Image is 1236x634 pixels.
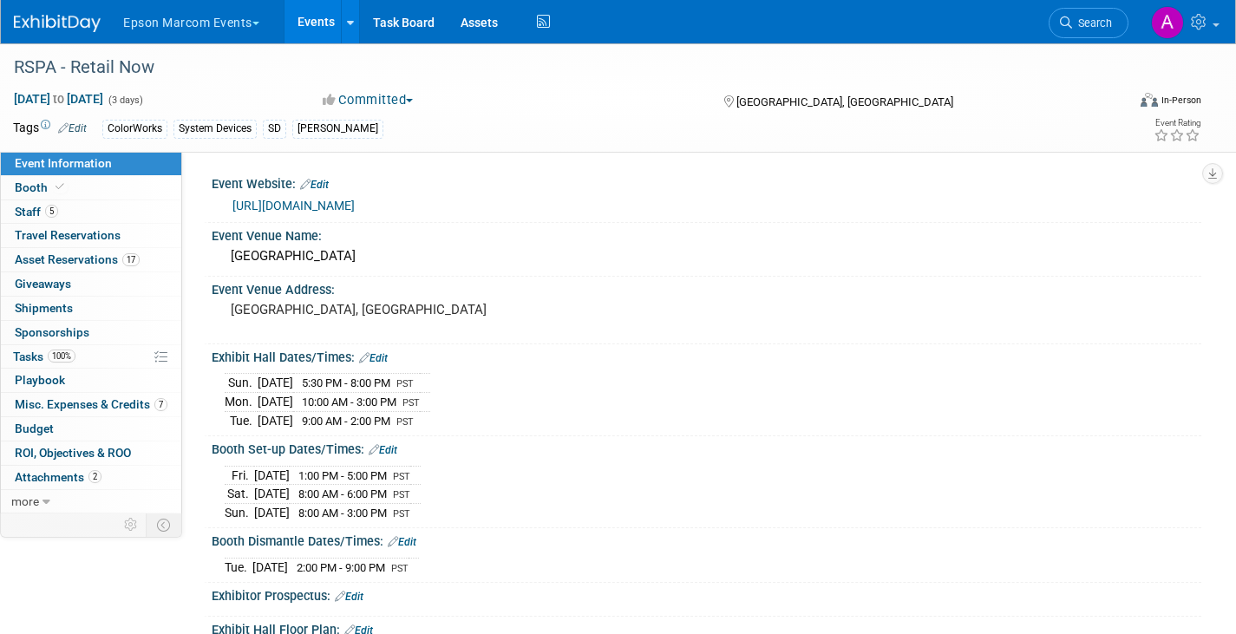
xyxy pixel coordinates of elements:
[48,350,75,363] span: 100%
[1,200,181,224] a: Staff5
[15,470,101,484] span: Attachments
[212,436,1201,459] div: Booth Set-up Dates/Times:
[396,416,414,428] span: PST
[225,393,258,412] td: Mon.
[396,378,414,389] span: PST
[1,321,181,344] a: Sponsorships
[1141,93,1158,107] img: Format-Inperson.png
[292,120,383,138] div: [PERSON_NAME]
[1,466,181,489] a: Attachments2
[252,558,288,576] td: [DATE]
[258,411,293,429] td: [DATE]
[13,119,87,139] td: Tags
[15,205,58,219] span: Staff
[302,376,390,389] span: 5:30 PM - 8:00 PM
[154,398,167,411] span: 7
[13,350,75,363] span: Tasks
[225,558,252,576] td: Tue.
[212,528,1201,551] div: Booth Dismantle Dates/Times:
[15,422,54,435] span: Budget
[225,466,254,485] td: Fri.
[1,369,181,392] a: Playbook
[56,182,64,192] i: Booth reservation complete
[232,199,355,212] a: [URL][DOMAIN_NAME]
[393,489,410,500] span: PST
[15,397,167,411] span: Misc. Expenses & Credits
[225,503,254,521] td: Sun.
[1154,119,1200,127] div: Event Rating
[102,120,167,138] div: ColorWorks
[1,393,181,416] a: Misc. Expenses & Credits7
[393,471,410,482] span: PST
[225,485,254,504] td: Sat.
[298,507,387,520] span: 8:00 AM - 3:00 PM
[1151,6,1184,39] img: Alex Madrid
[212,344,1201,367] div: Exhibit Hall Dates/Times:
[13,91,104,107] span: [DATE] [DATE]
[14,15,101,32] img: ExhibitDay
[393,508,410,520] span: PST
[297,561,385,574] span: 2:00 PM - 9:00 PM
[107,95,143,106] span: (3 days)
[212,171,1201,193] div: Event Website:
[317,91,420,109] button: Committed
[45,205,58,218] span: 5
[212,583,1201,605] div: Exhibitor Prospectus:
[15,446,131,460] span: ROI, Objectives & ROO
[1161,94,1201,107] div: In-Person
[1,345,181,369] a: Tasks100%
[225,374,258,393] td: Sun.
[147,513,182,536] td: Toggle Event Tabs
[231,302,605,317] pre: [GEOGRAPHIC_DATA], [GEOGRAPHIC_DATA]
[50,92,67,106] span: to
[1,176,181,199] a: Booth
[300,179,329,191] a: Edit
[263,120,286,138] div: SD
[15,228,121,242] span: Travel Reservations
[298,469,387,482] span: 1:00 PM - 5:00 PM
[122,253,140,266] span: 17
[388,536,416,548] a: Edit
[88,470,101,483] span: 2
[15,252,140,266] span: Asset Reservations
[359,352,388,364] a: Edit
[11,494,39,508] span: more
[1,441,181,465] a: ROI, Objectives & ROO
[1,417,181,441] a: Budget
[298,487,387,500] span: 8:00 AM - 6:00 PM
[15,301,73,315] span: Shipments
[8,52,1100,83] div: RSPA - Retail Now
[1,297,181,320] a: Shipments
[225,243,1188,270] div: [GEOGRAPHIC_DATA]
[58,122,87,134] a: Edit
[258,393,293,412] td: [DATE]
[258,374,293,393] td: [DATE]
[254,485,290,504] td: [DATE]
[302,415,390,428] span: 9:00 AM - 2:00 PM
[302,395,396,409] span: 10:00 AM - 3:00 PM
[1,152,181,175] a: Event Information
[15,373,65,387] span: Playbook
[15,156,112,170] span: Event Information
[15,325,89,339] span: Sponsorships
[1,490,181,513] a: more
[736,95,953,108] span: [GEOGRAPHIC_DATA], [GEOGRAPHIC_DATA]
[369,444,397,456] a: Edit
[1,248,181,271] a: Asset Reservations17
[335,591,363,603] a: Edit
[15,277,71,291] span: Giveaways
[1,272,181,296] a: Giveaways
[15,180,68,194] span: Booth
[1025,90,1201,116] div: Event Format
[212,223,1201,245] div: Event Venue Name:
[116,513,147,536] td: Personalize Event Tab Strip
[1,224,181,247] a: Travel Reservations
[1049,8,1128,38] a: Search
[1072,16,1112,29] span: Search
[212,277,1201,298] div: Event Venue Address:
[391,563,409,574] span: PST
[225,411,258,429] td: Tue.
[173,120,257,138] div: System Devices
[402,397,420,409] span: PST
[254,466,290,485] td: [DATE]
